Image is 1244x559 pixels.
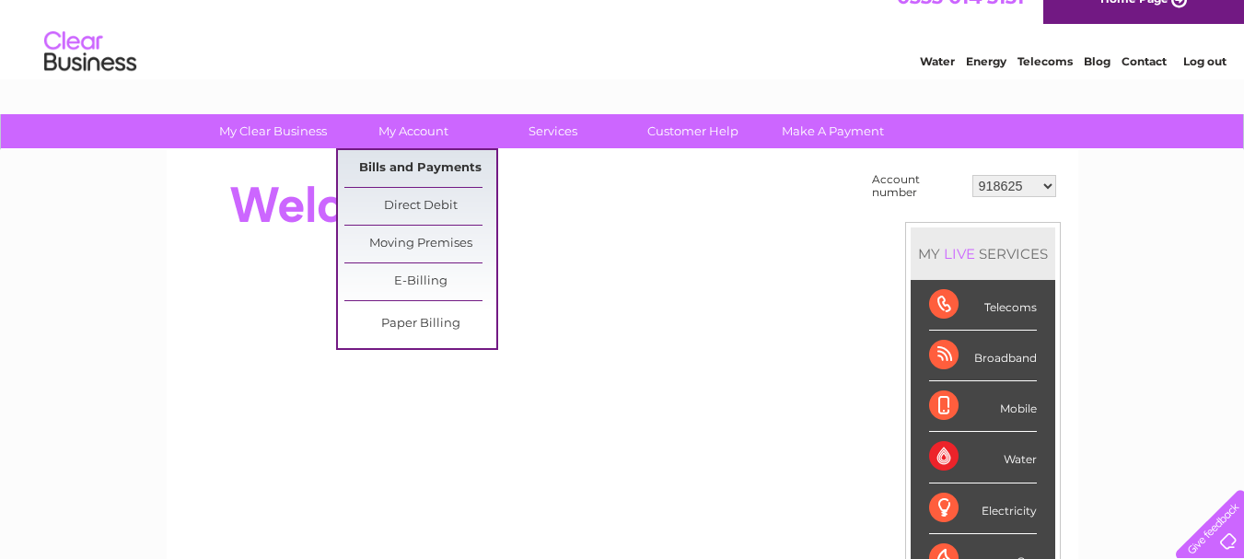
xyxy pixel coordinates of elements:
[929,280,1037,331] div: Telecoms
[867,169,968,204] td: Account number
[477,114,629,148] a: Services
[929,432,1037,483] div: Water
[920,78,955,92] a: Water
[43,48,137,104] img: logo.png
[966,78,1006,92] a: Energy
[911,227,1055,280] div: MY SERVICES
[1122,78,1167,92] a: Contact
[940,245,979,262] div: LIVE
[344,263,496,300] a: E-Billing
[1017,78,1073,92] a: Telecoms
[197,114,349,148] a: My Clear Business
[897,9,1024,32] a: 0333 014 3131
[929,381,1037,432] div: Mobile
[1084,78,1110,92] a: Blog
[929,483,1037,534] div: Electricity
[757,114,909,148] a: Make A Payment
[1183,78,1227,92] a: Log out
[188,10,1058,89] div: Clear Business is a trading name of Verastar Limited (registered in [GEOGRAPHIC_DATA] No. 3667643...
[337,114,489,148] a: My Account
[929,331,1037,381] div: Broadband
[344,150,496,187] a: Bills and Payments
[617,114,769,148] a: Customer Help
[344,188,496,225] a: Direct Debit
[344,306,496,343] a: Paper Billing
[344,226,496,262] a: Moving Premises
